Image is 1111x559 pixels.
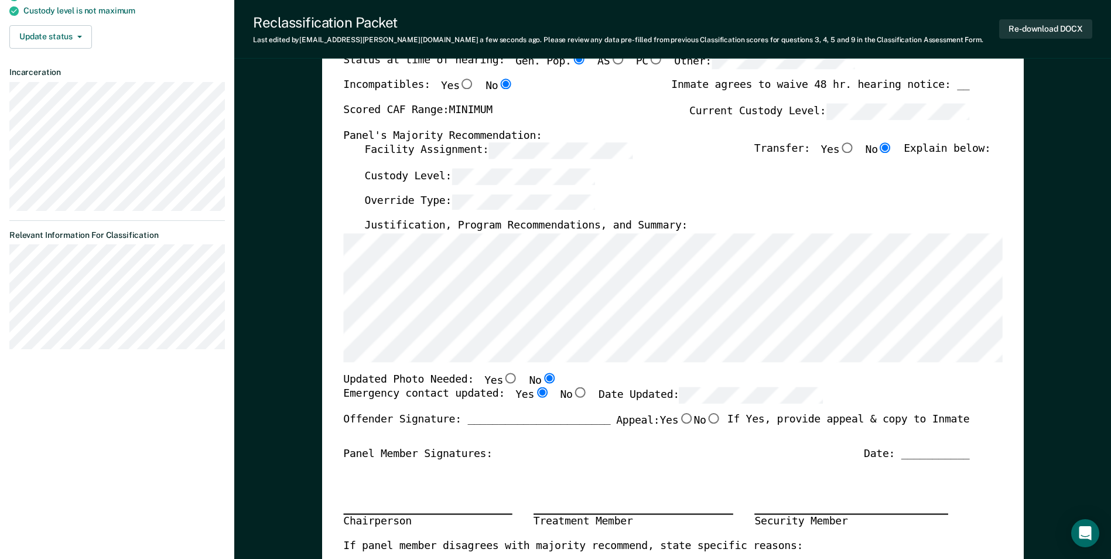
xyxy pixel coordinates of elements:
div: Panel's Majority Recommendation: [343,129,969,143]
label: Custody Level: [364,169,595,185]
div: Inmate agrees to waive 48 hr. hearing notice: __ [671,79,969,104]
label: Yes [821,143,854,159]
div: Last edited by [EMAIL_ADDRESS][PERSON_NAME][DOMAIN_NAME] . Please review any data pre-filled from... [253,36,983,44]
button: Re-download DOCX [999,19,1092,39]
label: Yes [441,79,475,94]
input: Other: [712,54,855,70]
div: Custody level is not [23,6,225,16]
label: Current Custody Level: [689,104,969,120]
input: Gen. Pop. [571,54,586,64]
input: Yes [503,373,518,383]
dt: Incarceration [9,67,225,77]
input: Yes [839,143,854,154]
label: Gen. Pop. [515,54,587,70]
input: Yes [459,79,474,90]
label: PC [635,54,663,70]
input: No [706,413,721,424]
input: Yes [678,413,693,424]
label: No [529,373,556,388]
label: AS [597,54,625,70]
input: No [498,79,513,90]
div: Updated Photo Needed: [343,373,557,388]
div: Chairperson [343,514,512,530]
label: Appeal: [616,413,722,438]
label: Yes [659,413,693,428]
label: No [693,413,721,428]
div: Panel Member Signatures: [343,447,493,461]
label: Justification, Program Recommendations, and Summary: [364,220,688,234]
input: No [541,373,556,383]
div: Incompatibles: [343,79,513,104]
div: Treatment Member [534,514,733,530]
input: AS [610,54,625,64]
div: Offender Signature: _______________________ If Yes, provide appeal & copy to Inmate [343,413,969,447]
input: No [572,388,587,398]
input: Date Updated: [679,388,823,404]
div: Emergency contact updated: [343,388,823,414]
label: Yes [484,373,518,388]
label: No [865,143,893,159]
input: No [878,143,893,154]
input: Yes [534,388,549,398]
label: No [560,388,587,404]
label: If panel member disagrees with majority recommend, state specific reasons: [343,540,803,554]
label: Facility Assignment: [364,143,632,159]
span: a few seconds ago [480,36,540,44]
input: PC [648,54,664,64]
div: Transfer: Explain below: [754,143,991,169]
label: Scored CAF Range: MINIMUM [343,104,493,120]
div: Date: ___________ [864,447,969,461]
div: Status at time of hearing: [343,54,855,80]
input: Custody Level: [452,169,595,185]
div: Open Intercom Messenger [1071,519,1099,547]
input: Override Type: [452,194,595,210]
label: No [486,79,513,94]
label: Date Updated: [599,388,823,404]
span: maximum [98,6,135,15]
button: Update status [9,25,92,49]
input: Facility Assignment: [488,143,632,159]
label: Override Type: [364,194,595,210]
div: Security Member [754,514,948,530]
dt: Relevant Information For Classification [9,230,225,240]
label: Other: [674,54,855,70]
input: Current Custody Level: [826,104,969,120]
div: Reclassification Packet [253,14,983,31]
label: Yes [515,388,549,404]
